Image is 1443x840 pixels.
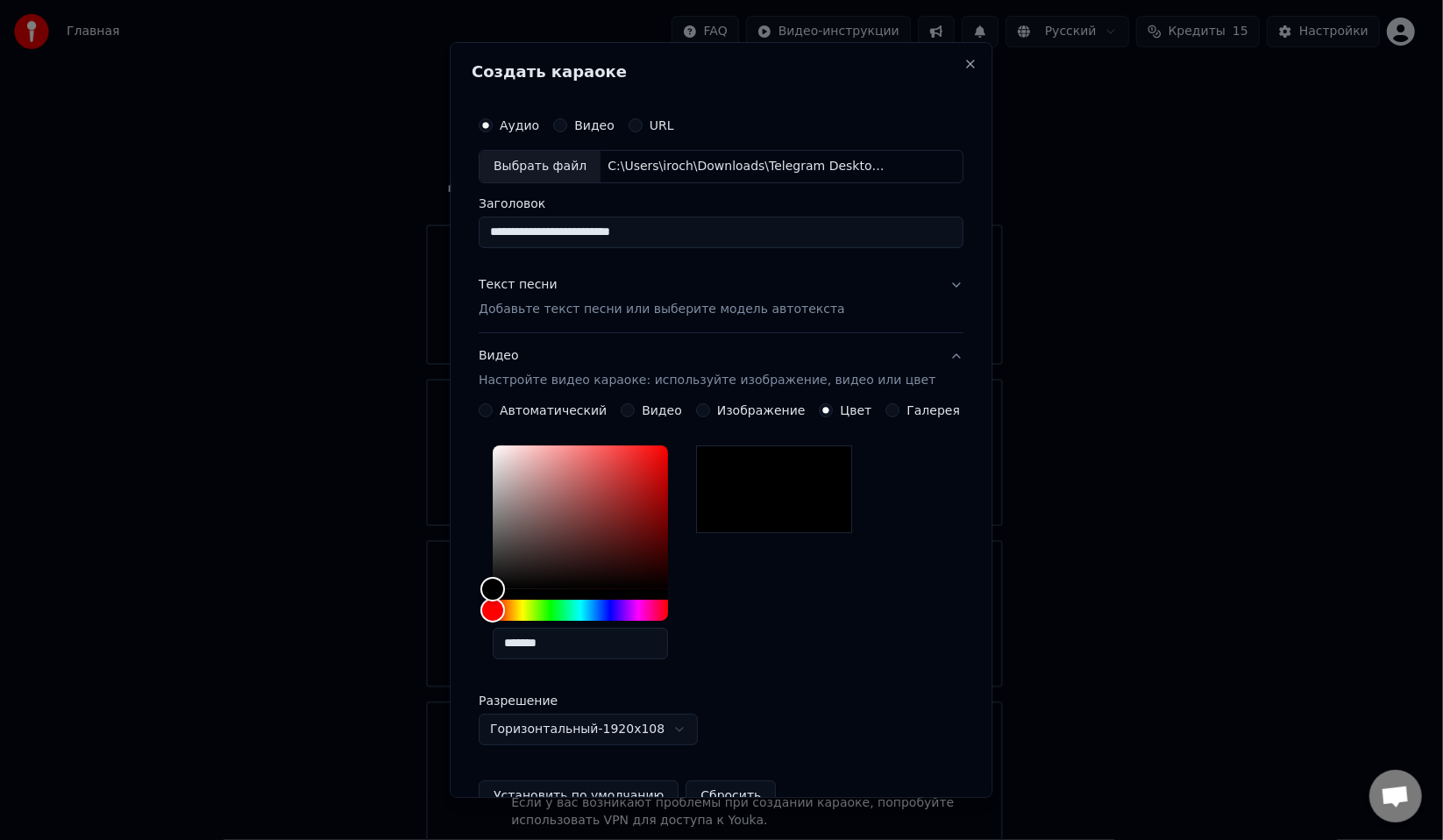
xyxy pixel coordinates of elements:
[479,347,935,389] div: Видео
[479,694,654,707] label: Разрешение
[479,301,845,318] p: Добавьте текст песни или выберите модель автотекста
[500,404,607,416] label: Автоматический
[479,197,963,210] label: Заголовок
[479,276,558,294] div: Текст песни
[493,445,668,589] div: Color
[907,404,961,416] label: Галерея
[601,158,899,175] div: C:\Users\iroch\Downloads\Telegram Desktop\[[DOMAIN_NAME]] Айван - Фильм.mp3
[500,119,539,132] label: Аудио
[686,780,777,812] button: Сбросить
[479,262,963,332] button: Текст песниДобавьте текст песни или выберите модель автотекста
[717,404,806,416] label: Изображение
[480,151,601,182] div: Выбрать файл
[479,372,935,389] p: Настройте видео караоке: используйте изображение, видео или цвет
[841,404,872,416] label: Цвет
[642,404,682,416] label: Видео
[650,119,674,132] label: URL
[493,600,668,621] div: Hue
[479,403,963,826] div: ВидеоНастройте видео караоке: используйте изображение, видео или цвет
[479,333,963,403] button: ВидеоНастройте видео караоке: используйте изображение, видео или цвет
[472,64,970,80] h2: Создать караоке
[574,119,615,132] label: Видео
[479,780,679,812] button: Установить по умолчанию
